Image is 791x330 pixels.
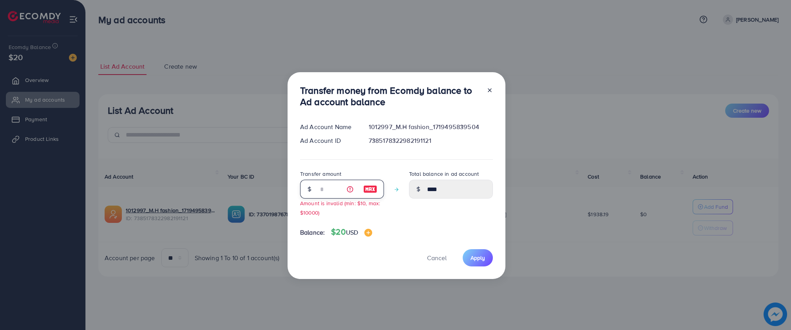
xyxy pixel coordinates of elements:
img: image [363,184,377,194]
img: image [364,229,372,237]
div: Ad Account ID [294,136,362,145]
div: 1012997_M.H fashion_1719495839504 [362,122,499,131]
div: 7385178322982191121 [362,136,499,145]
small: Amount is invalid (min: $10, max: $10000) [300,199,380,216]
label: Total balance in ad account [409,170,479,178]
span: Balance: [300,228,325,237]
div: Ad Account Name [294,122,362,131]
button: Cancel [417,249,456,266]
span: Cancel [427,253,447,262]
span: USD [346,228,358,237]
button: Apply [463,249,493,266]
h4: $20 [331,227,372,237]
span: Apply [471,254,485,262]
h3: Transfer money from Ecomdy balance to Ad account balance [300,85,480,108]
label: Transfer amount [300,170,341,178]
